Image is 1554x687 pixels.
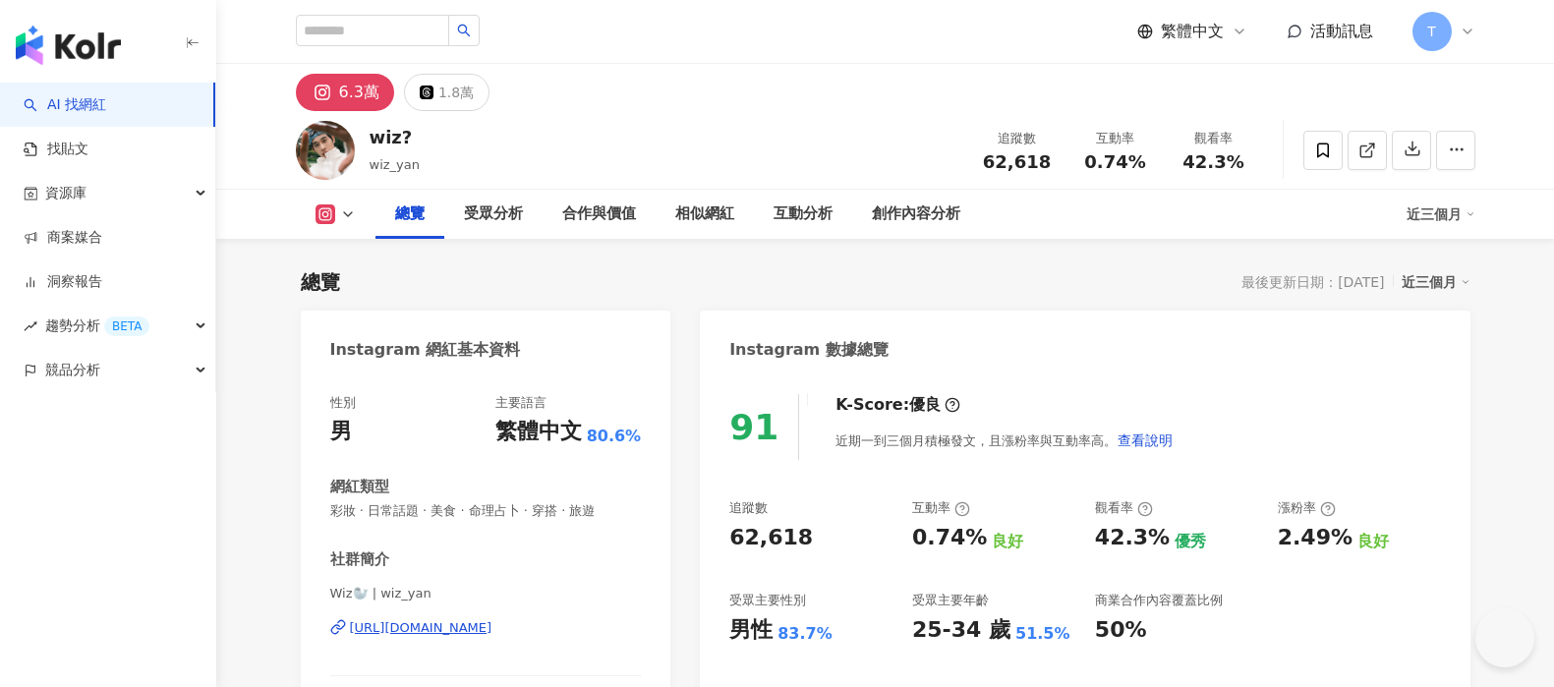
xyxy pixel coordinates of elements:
div: 創作內容分析 [872,202,960,226]
div: 42.3% [1095,523,1170,553]
span: Wiz🦭 | wiz_yan [330,585,642,602]
div: 互動率 [912,499,970,517]
span: 活動訊息 [1310,22,1373,40]
div: 相似網紅 [675,202,734,226]
div: 觀看率 [1177,129,1251,148]
span: rise [24,319,37,333]
div: 觀看率 [1095,499,1153,517]
span: 80.6% [587,426,642,447]
div: 男 [330,417,352,447]
a: [URL][DOMAIN_NAME] [330,619,642,637]
div: 最後更新日期：[DATE] [1241,274,1384,290]
span: 查看說明 [1118,432,1173,448]
span: 趨勢分析 [45,304,149,348]
span: wiz_yan [370,157,420,172]
div: 25-34 歲 [912,615,1010,646]
button: 1.8萬 [404,74,489,111]
img: KOL Avatar [296,121,355,180]
button: 6.3萬 [296,74,394,111]
div: 男性 [729,615,773,646]
span: T [1427,21,1436,42]
div: 合作與價值 [562,202,636,226]
div: 追蹤數 [980,129,1055,148]
a: searchAI 找網紅 [24,95,106,115]
div: 社群簡介 [330,549,389,570]
div: 性別 [330,394,356,412]
div: 商業合作內容覆蓋比例 [1095,592,1223,609]
div: 網紅類型 [330,477,389,497]
a: 洞察報告 [24,272,102,292]
div: 83.7% [777,623,833,645]
iframe: Help Scout Beacon - Open [1475,608,1534,667]
div: 2.49% [1278,523,1353,553]
div: 51.5% [1015,623,1070,645]
div: K-Score : [835,394,960,416]
div: 91 [729,407,778,447]
div: 良好 [1357,531,1389,552]
span: 0.74% [1084,152,1145,172]
div: 近三個月 [1407,199,1475,230]
span: search [457,24,471,37]
div: 互動分析 [774,202,833,226]
button: 查看說明 [1117,421,1174,460]
div: 受眾分析 [464,202,523,226]
div: 6.3萬 [339,79,379,106]
img: logo [16,26,121,65]
div: BETA [104,316,149,336]
div: Instagram 數據總覽 [729,339,889,361]
div: 受眾主要年齡 [912,592,989,609]
div: 62,618 [729,523,813,553]
div: 良好 [992,531,1023,552]
div: 近三個月 [1402,269,1470,295]
span: 競品分析 [45,348,100,392]
div: 受眾主要性別 [729,592,806,609]
div: 0.74% [912,523,987,553]
div: 50% [1095,615,1147,646]
div: 1.8萬 [438,79,474,106]
div: 追蹤數 [729,499,768,517]
div: [URL][DOMAIN_NAME] [350,619,492,637]
div: 總覽 [301,268,340,296]
div: 近期一到三個月積極發文，且漲粉率與互動率高。 [835,421,1174,460]
span: 資源庫 [45,171,86,215]
div: 互動率 [1078,129,1153,148]
div: 總覽 [395,202,425,226]
a: 找貼文 [24,140,88,159]
div: 主要語言 [495,394,547,412]
div: Instagram 網紅基本資料 [330,339,521,361]
span: 繁體中文 [1161,21,1224,42]
div: 繁體中文 [495,417,582,447]
div: 漲粉率 [1278,499,1336,517]
span: 彩妝 · 日常話題 · 美食 · 命理占卜 · 穿搭 · 旅遊 [330,502,642,520]
span: 42.3% [1182,152,1243,172]
span: 62,618 [983,151,1051,172]
div: wiz? [370,125,420,149]
a: 商案媒合 [24,228,102,248]
div: 優良 [909,394,941,416]
div: 優秀 [1175,531,1206,552]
